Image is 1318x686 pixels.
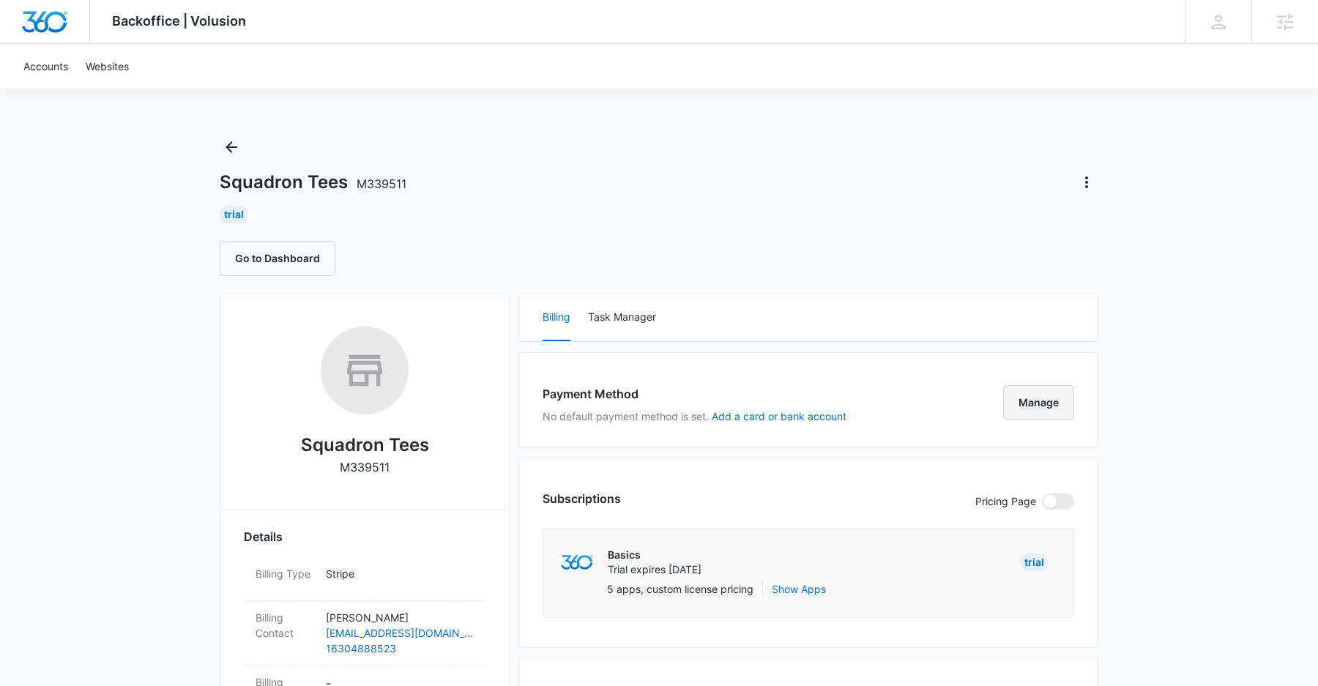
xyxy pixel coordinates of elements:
[1075,171,1098,194] button: Actions
[561,555,592,570] img: marketing360Logo
[220,171,406,193] h1: Squadron Tees
[543,294,570,341] button: Billing
[15,44,77,89] a: Accounts
[543,409,846,424] p: No default payment method is set.
[244,557,485,601] div: Billing TypeStripe
[220,206,248,223] div: Trial
[220,241,335,276] button: Go to Dashboard
[543,385,846,403] h3: Payment Method
[543,490,621,507] h3: Subscriptions
[77,44,138,89] a: Websites
[712,411,846,422] button: Add a card or bank account
[772,581,826,597] button: Show Apps
[256,566,314,581] dt: Billing Type
[1020,553,1049,571] div: Trial
[326,610,474,625] p: [PERSON_NAME]
[588,294,656,341] button: Task Manager
[301,432,429,458] h2: Squadron Tees
[244,601,485,666] div: Billing Contact[PERSON_NAME][EMAIL_ADDRESS][DOMAIN_NAME]16304888523
[1003,385,1074,420] button: Manage
[326,641,474,656] a: 16304888523
[326,625,474,641] a: [EMAIL_ADDRESS][DOMAIN_NAME]
[608,548,701,562] p: Basics
[112,13,246,29] span: Backoffice | Volusion
[244,528,283,545] span: Details
[608,562,701,577] p: Trial expires [DATE]
[220,135,243,159] button: Back
[357,176,406,191] span: M339511
[340,458,390,476] p: M339511
[975,493,1036,510] p: Pricing Page
[326,566,474,581] p: Stripe
[256,610,314,641] dt: Billing Contact
[607,581,753,597] p: 5 apps, custom license pricing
